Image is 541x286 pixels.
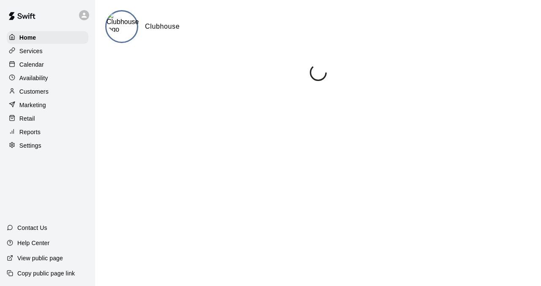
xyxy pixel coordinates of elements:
[19,101,46,109] p: Marketing
[7,112,88,125] a: Retail
[19,33,36,42] p: Home
[19,60,44,69] p: Calendar
[7,58,88,71] a: Calendar
[17,269,75,278] p: Copy public page link
[7,126,88,138] a: Reports
[19,87,49,96] p: Customers
[7,139,88,152] a: Settings
[17,254,63,262] p: View public page
[7,72,88,84] a: Availability
[7,99,88,111] a: Marketing
[19,114,35,123] p: Retail
[145,21,180,32] h6: Clubhouse
[19,47,43,55] p: Services
[19,128,41,136] p: Reports
[19,74,48,82] p: Availability
[17,239,49,247] p: Help Center
[7,45,88,57] a: Services
[7,31,88,44] a: Home
[107,11,139,33] img: Clubhouse logo
[7,85,88,98] a: Customers
[19,141,41,150] p: Settings
[17,224,47,232] p: Contact Us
